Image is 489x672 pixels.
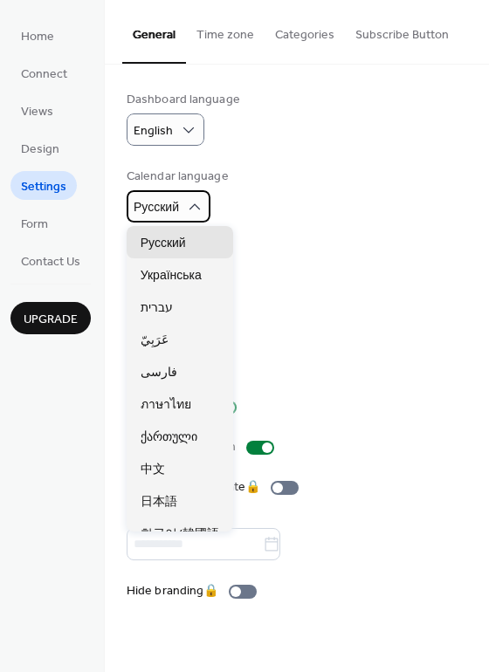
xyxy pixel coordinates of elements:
[141,428,197,446] span: ქართული
[141,460,165,478] span: 中文
[141,395,191,414] span: ภาษาไทย
[10,96,64,125] a: Views
[141,492,177,511] span: 日本語
[10,21,65,50] a: Home
[141,298,173,317] span: עברית
[141,266,202,285] span: Українська
[21,103,53,121] span: Views
[127,168,229,186] div: Calendar language
[21,28,54,46] span: Home
[141,525,219,543] span: 한국어/韓國語
[10,246,91,275] a: Contact Us
[134,196,179,220] span: Русский
[24,311,78,329] span: Upgrade
[10,302,91,334] button: Upgrade
[10,58,78,87] a: Connect
[21,141,59,159] span: Design
[141,363,177,381] span: فارسی
[127,91,240,109] div: Dashboard language
[141,234,186,252] span: Русский
[134,120,173,143] span: English
[141,331,169,349] span: عَرَبِيّ‎‎
[10,209,59,237] a: Form
[21,253,80,271] span: Contact Us
[21,65,67,84] span: Connect
[21,216,48,234] span: Form
[10,171,77,200] a: Settings
[10,134,70,162] a: Design
[21,178,66,196] span: Settings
